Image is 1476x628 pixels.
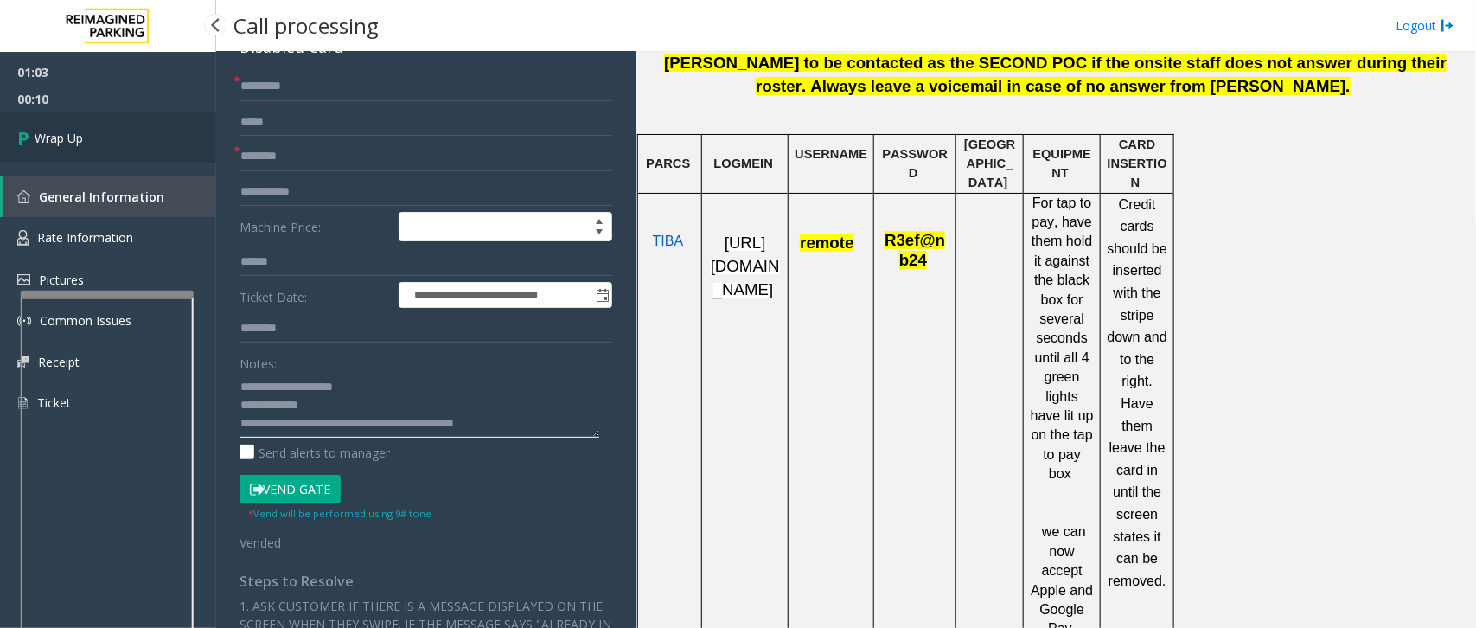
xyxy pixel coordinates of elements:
[240,535,281,551] span: Vended
[646,157,690,170] span: PARCS
[711,236,780,297] a: [URL][DOMAIN_NAME]
[1033,147,1092,180] span: EQUIPMENT
[587,213,611,227] span: Increase value
[587,227,611,240] span: Decrease value
[1031,195,1094,481] span: For tap to pay, have them hold it against the black box for several seconds until all 4 green lig...
[240,349,277,373] label: Notes:
[17,274,30,285] img: 'icon'
[1441,16,1454,35] img: logout
[1108,138,1167,190] span: CARD INSERTION
[17,190,30,203] img: 'icon'
[240,475,341,504] button: Vend Gate
[37,229,133,246] span: Rate Information
[800,234,853,252] span: remote
[17,356,29,368] img: 'icon'
[248,507,431,520] small: Vend will be performed using 9# tone
[39,272,84,288] span: Pictures
[17,395,29,411] img: 'icon'
[882,147,948,180] span: PASSWORD
[711,234,780,298] span: [URL][DOMAIN_NAME]
[1108,197,1172,611] span: Credit cards should be inserted with the stripe down and to the right. Have them leave the card i...
[39,189,164,205] span: General Information
[592,283,611,307] span: Toggle popup
[714,157,773,170] span: LOGMEIN
[653,234,684,248] a: TIBA
[1396,16,1454,35] a: Logout
[225,4,387,47] h3: Call processing
[240,574,612,590] h4: Steps to Resolve
[885,231,945,268] span: R3ef@nb24
[664,54,1447,95] span: [PERSON_NAME] to be contacted as the SECOND POC if the onsite staff does not answer during their ...
[17,230,29,246] img: 'icon'
[235,212,394,241] label: Machine Price:
[964,138,1015,190] span: [GEOGRAPHIC_DATA]
[3,176,216,217] a: General Information
[17,314,31,328] img: 'icon'
[240,444,390,462] label: Send alerts to manager
[235,282,394,308] label: Ticket Date:
[35,129,83,147] span: Wrap Up
[795,147,867,161] span: USERNAME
